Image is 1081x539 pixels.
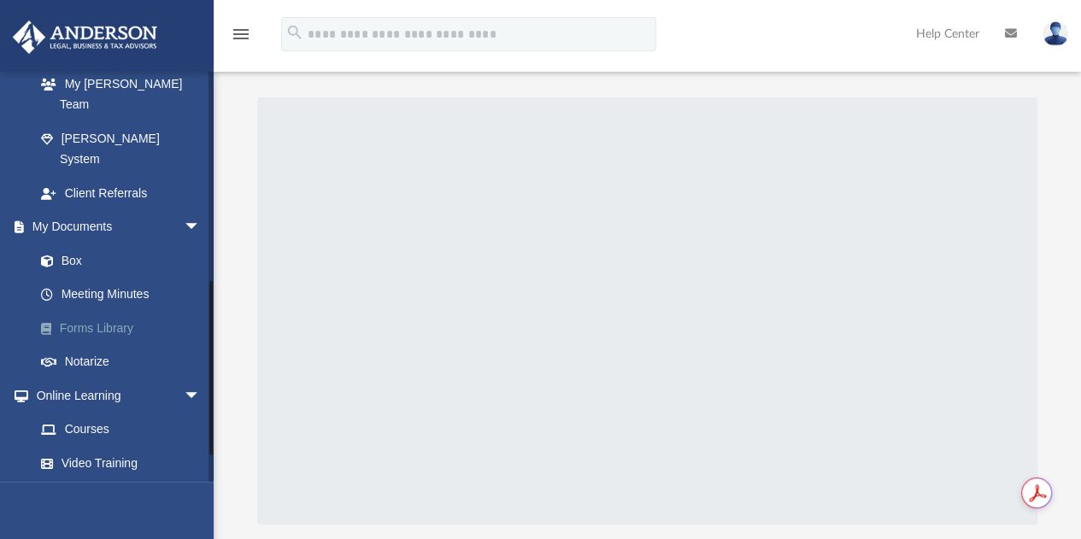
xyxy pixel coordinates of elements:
[12,378,218,413] a: Online Learningarrow_drop_down
[12,210,226,244] a: My Documentsarrow_drop_down
[24,345,226,379] a: Notarize
[24,243,218,278] a: Box
[184,378,218,413] span: arrow_drop_down
[24,480,218,514] a: Resources
[24,311,226,345] a: Forms Library
[285,23,304,42] i: search
[24,278,226,312] a: Meeting Minutes
[24,176,218,210] a: Client Referrals
[231,24,251,44] i: menu
[184,210,218,245] span: arrow_drop_down
[231,32,251,44] a: menu
[24,67,209,121] a: My [PERSON_NAME] Team
[1043,21,1068,46] img: User Pic
[24,446,209,480] a: Video Training
[24,413,218,447] a: Courses
[8,21,162,54] img: Anderson Advisors Platinum Portal
[24,121,218,176] a: [PERSON_NAME] System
